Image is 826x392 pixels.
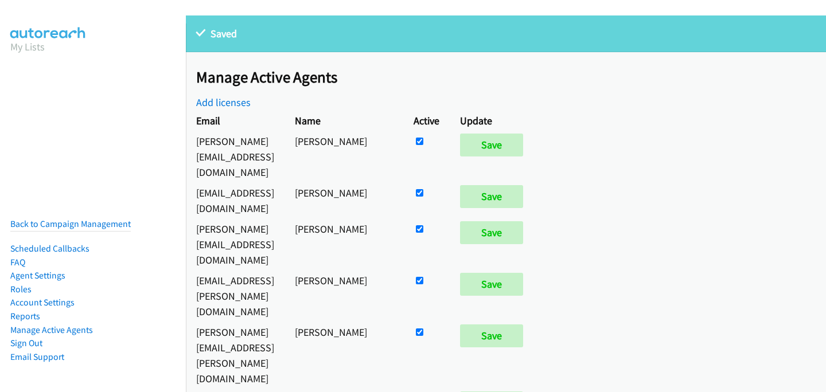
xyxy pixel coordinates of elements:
[10,284,32,295] a: Roles
[186,110,285,131] th: Email
[450,110,539,131] th: Update
[186,218,285,270] td: [PERSON_NAME][EMAIL_ADDRESS][DOMAIN_NAME]
[186,131,285,182] td: [PERSON_NAME][EMAIL_ADDRESS][DOMAIN_NAME]
[285,182,403,218] td: [PERSON_NAME]
[285,270,403,322] td: [PERSON_NAME]
[285,218,403,270] td: [PERSON_NAME]
[10,270,65,281] a: Agent Settings
[10,243,89,254] a: Scheduled Callbacks
[186,322,285,389] td: [PERSON_NAME][EMAIL_ADDRESS][PERSON_NAME][DOMAIN_NAME]
[10,311,40,322] a: Reports
[285,322,403,389] td: [PERSON_NAME]
[460,134,523,156] input: Save
[10,338,42,348] a: Sign Out
[460,273,523,296] input: Save
[196,96,251,109] a: Add licenses
[10,297,75,308] a: Account Settings
[403,110,450,131] th: Active
[196,26,816,41] p: Saved
[186,270,285,322] td: [EMAIL_ADDRESS][PERSON_NAME][DOMAIN_NAME]
[10,324,93,335] a: Manage Active Agents
[460,324,523,347] input: Save
[10,257,25,268] a: FAQ
[186,182,285,218] td: [EMAIL_ADDRESS][DOMAIN_NAME]
[10,218,131,229] a: Back to Campaign Management
[196,68,826,87] h2: Manage Active Agents
[460,185,523,208] input: Save
[285,131,403,182] td: [PERSON_NAME]
[10,351,64,362] a: Email Support
[10,40,45,53] a: My Lists
[460,221,523,244] input: Save
[285,110,403,131] th: Name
